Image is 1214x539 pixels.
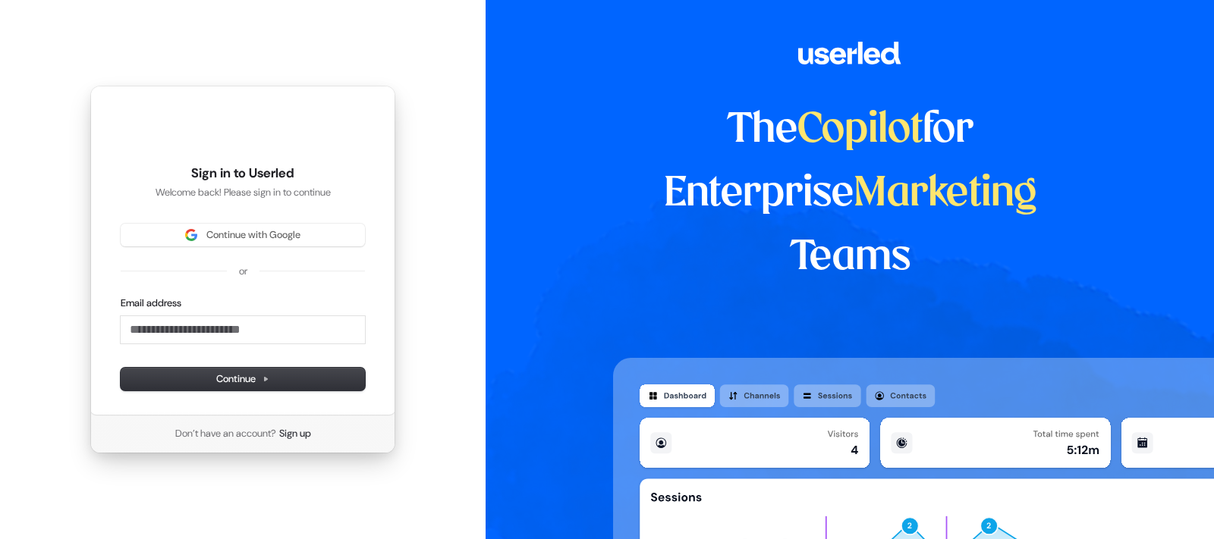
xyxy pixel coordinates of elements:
span: Don’t have an account? [175,427,276,440]
label: Email address [121,296,181,310]
a: Sign up [279,427,311,440]
button: Continue [121,368,365,390]
h1: Sign in to Userled [121,165,365,183]
p: Welcome back! Please sign in to continue [121,186,365,199]
span: Copilot [797,111,923,150]
h1: The for Enterprise Teams [613,99,1087,290]
span: Continue with Google [206,228,300,242]
p: or [239,265,247,278]
img: Sign in with Google [185,229,197,241]
span: Marketing [854,174,1037,214]
button: Sign in with GoogleContinue with Google [121,224,365,246]
span: Continue [216,372,269,386]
